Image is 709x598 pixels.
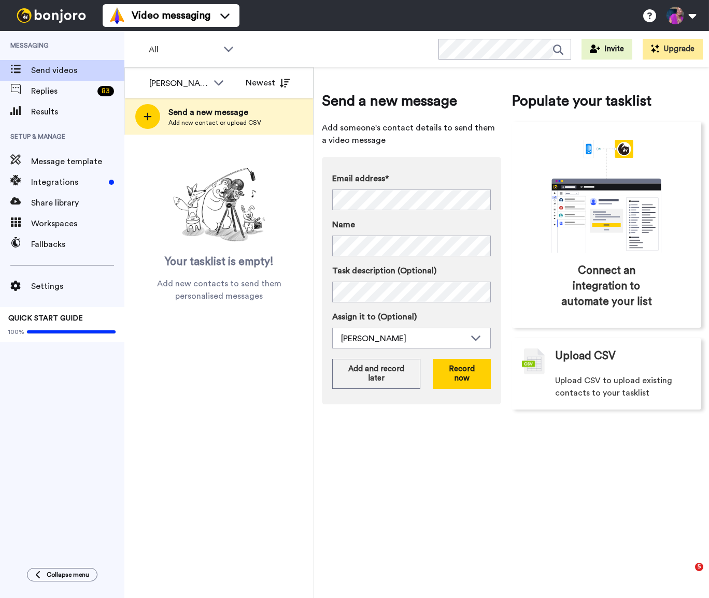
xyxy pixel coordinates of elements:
[168,106,261,119] span: Send a new message
[12,8,90,23] img: bj-logo-header-white.svg
[433,359,491,389] button: Record now
[322,91,501,111] span: Send a new message
[512,91,701,111] span: Populate your tasklist
[31,176,105,188] span: Integrations
[332,172,491,185] label: Email address*
[97,86,114,96] div: 83
[132,8,210,23] span: Video messaging
[31,280,124,293] span: Settings
[165,254,274,270] span: Your tasklist is empty!
[322,122,501,147] span: Add someone's contact details to send them a video message
[31,217,124,230] span: Workspaces
[332,311,491,323] label: Assign it to (Optional)
[167,164,271,246] img: ready-set-action.png
[31,85,93,97] span: Replies
[31,155,124,168] span: Message template
[522,348,545,374] img: csv-grey.png
[168,119,261,127] span: Add new contact or upload CSV
[31,106,124,118] span: Results
[332,359,420,389] button: Add and record later
[238,72,297,93] button: Newest
[31,238,124,251] span: Fallbacks
[109,7,125,24] img: vm-color.svg
[8,315,83,322] span: QUICK START GUIDE
[643,39,703,60] button: Upgrade
[149,43,218,56] span: All
[555,374,691,399] span: Upload CSV to upload existing contacts to your tasklist
[695,563,703,571] span: 5
[31,197,124,209] span: Share library
[149,77,208,90] div: [PERSON_NAME]
[555,348,616,364] span: Upload CSV
[332,218,355,231] span: Name
[27,568,97,581] button: Collapse menu
[8,328,24,336] span: 100%
[140,278,298,302] span: Add new contacts to send them personalised messages
[529,140,684,253] div: animation
[332,265,491,277] label: Task description (Optional)
[556,263,657,310] span: Connect an integration to automate your list
[341,332,465,345] div: [PERSON_NAME]
[674,563,699,588] iframe: Intercom live chat
[582,39,632,60] button: Invite
[31,64,124,77] span: Send videos
[47,571,89,579] span: Collapse menu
